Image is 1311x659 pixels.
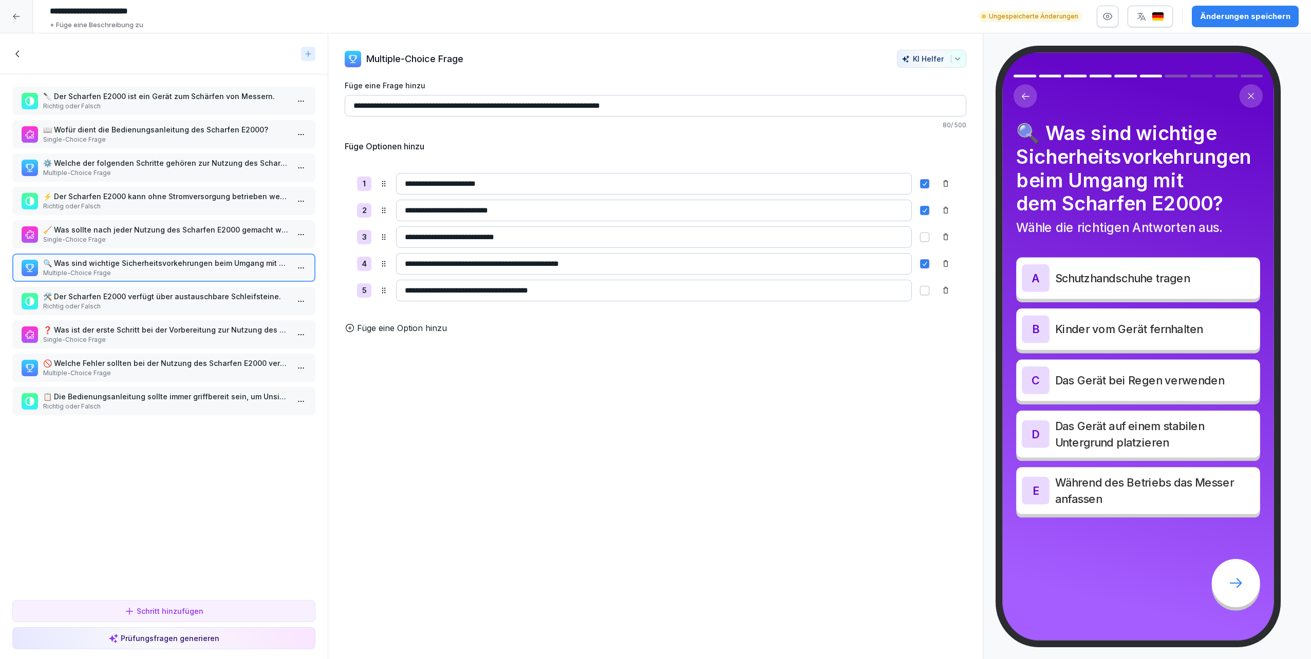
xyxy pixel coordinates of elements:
p: Während des Betriebs das Messer anfassen [1055,474,1254,508]
div: ⚡ Der Scharfen E2000 kann ohne Stromversorgung betrieben werden.Richtig oder Falsch [12,187,315,215]
p: B [1032,323,1040,335]
p: 2 [362,205,367,217]
p: ❓ Was ist der erste Schritt bei der Vorbereitung zur Nutzung des Scharfen E2000? [43,324,289,335]
div: ⚙️ Welche der folgenden Schritte gehören zur Nutzung des Scharfen E2000? (Wählen Sie alle zutreff... [12,153,315,182]
p: Füge eine Option hinzu [357,322,447,334]
p: 80 / 500 [345,121,966,130]
p: ⚙️ Welche der folgenden Schritte gehören zur Nutzung des Scharfen E2000? (Wählen Sie alle zutreff... [43,158,289,168]
div: 🛠️ Der Scharfen E2000 verfügt über austauschbare Schleifsteine.Richtig oder Falsch [12,287,315,315]
div: 🔍 Was sind wichtige Sicherheitsvorkehrungen beim Umgang mit dem Scharfen E2000?Multiple-Choice Frage [12,254,315,282]
p: Richtig oder Falsch [43,402,289,411]
p: + Füge eine Beschreibung zu [50,20,143,30]
p: Single-Choice Frage [43,135,289,144]
p: Das Gerät auf einem stabilen Untergrund platzieren [1055,417,1254,451]
p: 📖 Wofür dient die Bedienungsanleitung des Scharfen E2000? [43,124,289,135]
button: Schritt hinzufügen [12,600,315,622]
h4: 🔍 Was sind wichtige Sicherheitsvorkehrungen beim Umgang mit dem Scharfen E2000? [1016,122,1260,216]
p: Das Gerät bei Regen verwenden [1055,372,1254,389]
img: de.svg [1152,12,1164,22]
p: Schutzhandschuhe tragen [1055,270,1254,286]
div: 📖 Wofür dient die Bedienungsanleitung des Scharfen E2000?Single-Choice Frage [12,120,315,148]
p: C [1032,374,1040,386]
p: Wähle die richtigen Antworten aus. [1016,218,1260,237]
div: 🚫 Welche Fehler sollten bei der Nutzung des Scharfen E2000 vermieden werden?Multiple-Choice Frage [12,354,315,382]
p: Single-Choice Frage [43,335,289,344]
div: 📋 Die Bedienungsanleitung sollte immer griffbereit sein, um Unsicherheiten zu vermeiden.Richtig o... [12,387,315,415]
p: Richtig oder Falsch [43,102,289,111]
div: 🧹 Was sollte nach jeder Nutzung des Scharfen E2000 gemacht werden?Single-Choice Frage [12,220,315,248]
div: Prüfungsfragen generieren [108,633,219,644]
div: Änderungen speichern [1200,11,1290,22]
p: 3 [362,231,367,243]
p: 4 [362,258,367,270]
p: 🧹 Was sollte nach jeder Nutzung des Scharfen E2000 gemacht werden? [43,224,289,235]
p: 🔍 Was sind wichtige Sicherheitsvorkehrungen beim Umgang mit dem Scharfen E2000? [43,258,289,268]
h5: Füge Optionen hinzu [345,140,424,152]
p: 🛠️ Der Scharfen E2000 verfügt über austauschbare Schleifsteine. [43,291,289,302]
button: KI Helfer [897,50,966,68]
p: ⚡ Der Scharfen E2000 kann ohne Stromversorgung betrieben werden. [43,191,289,202]
p: Richtig oder Falsch [43,202,289,211]
p: 🔪 Der Scharfen E2000 ist ein Gerät zum Schärfen von Messern. [43,91,289,102]
p: Multiple-Choice Frage [366,52,463,66]
button: Änderungen speichern [1192,6,1299,27]
label: Füge eine Frage hinzu [345,80,966,91]
p: Multiple-Choice Frage [43,168,289,178]
div: 🔪 Der Scharfen E2000 ist ein Gerät zum Schärfen von Messern.Richtig oder Falsch [12,87,315,115]
div: KI Helfer [902,54,962,63]
p: Single-Choice Frage [43,235,289,244]
p: D [1032,428,1040,440]
p: A [1032,272,1040,284]
div: ❓ Was ist der erste Schritt bei der Vorbereitung zur Nutzung des Scharfen E2000?Single-Choice Frage [12,320,315,348]
p: Ungespeicherte Änderungen [989,12,1078,21]
p: Multiple-Choice Frage [43,268,289,278]
p: E [1033,484,1039,497]
p: 1 [363,178,366,190]
button: Prüfungsfragen generieren [12,627,315,649]
div: Schritt hinzufügen [124,606,203,616]
p: 5 [362,285,367,297]
p: Multiple-Choice Frage [43,369,289,378]
p: 🚫 Welche Fehler sollten bei der Nutzung des Scharfen E2000 vermieden werden? [43,358,289,369]
p: Richtig oder Falsch [43,302,289,311]
p: Kinder vom Gerät fernhalten [1055,321,1254,337]
p: 📋 Die Bedienungsanleitung sollte immer griffbereit sein, um Unsicherheiten zu vermeiden. [43,391,289,402]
